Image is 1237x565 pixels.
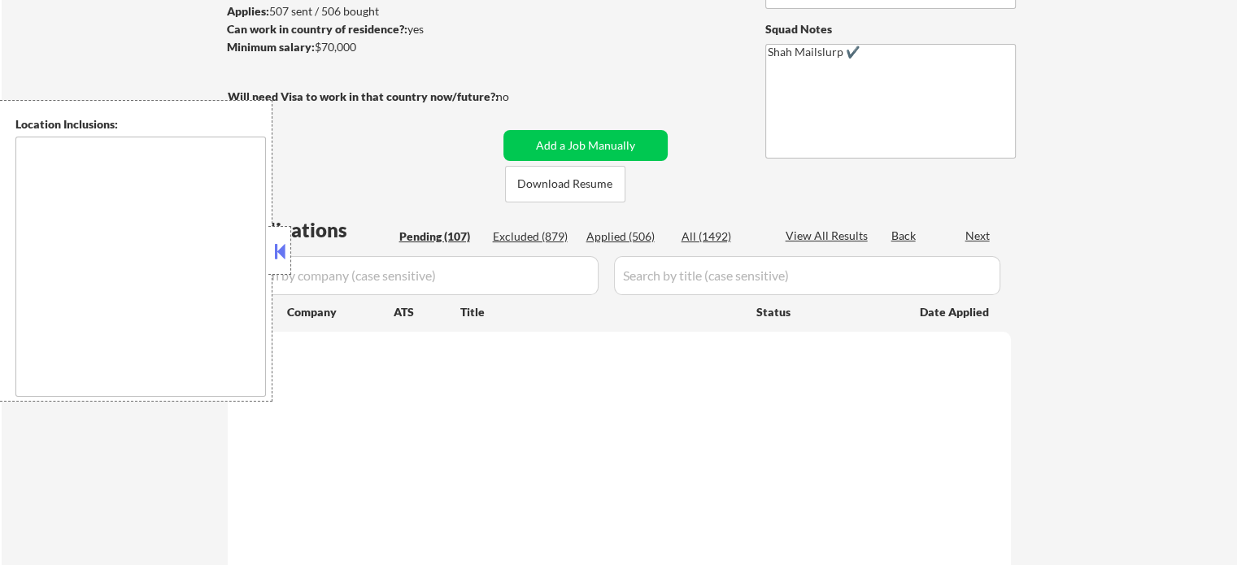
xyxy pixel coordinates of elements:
[460,304,741,320] div: Title
[227,3,498,20] div: 507 sent / 506 bought
[682,228,763,245] div: All (1492)
[891,228,917,244] div: Back
[765,21,1016,37] div: Squad Notes
[496,89,542,105] div: no
[394,304,460,320] div: ATS
[965,228,991,244] div: Next
[493,228,574,245] div: Excluded (879)
[227,21,493,37] div: yes
[227,39,498,55] div: $70,000
[586,228,668,245] div: Applied (506)
[505,166,625,202] button: Download Resume
[227,4,269,18] strong: Applies:
[786,228,873,244] div: View All Results
[233,256,599,295] input: Search by company (case sensitive)
[233,220,394,240] div: Applications
[503,130,668,161] button: Add a Job Manually
[227,40,315,54] strong: Minimum salary:
[399,228,481,245] div: Pending (107)
[287,304,394,320] div: Company
[756,297,896,326] div: Status
[228,89,499,103] strong: Will need Visa to work in that country now/future?:
[227,22,407,36] strong: Can work in country of residence?:
[15,116,266,133] div: Location Inclusions:
[614,256,1000,295] input: Search by title (case sensitive)
[920,304,991,320] div: Date Applied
